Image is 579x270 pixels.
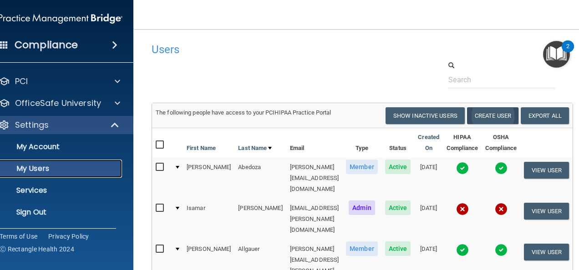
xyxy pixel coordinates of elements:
[349,200,375,215] span: Admin
[566,46,569,58] div: 2
[342,128,381,158] th: Type
[443,128,482,158] th: HIPAA Compliance
[156,109,331,116] span: The following people have access to your PCIHIPAA Practice Portal
[183,199,234,240] td: Isamar
[183,158,234,199] td: [PERSON_NAME]
[346,160,378,174] span: Member
[467,107,518,124] button: Create User
[15,76,28,87] p: PCI
[286,128,343,158] th: Email
[495,203,508,215] img: cross.ca9f0e7f.svg
[152,44,392,55] h4: Users
[286,199,343,240] td: [EMAIL_ADDRESS][PERSON_NAME][DOMAIN_NAME]
[448,71,555,88] input: Search
[456,203,469,215] img: cross.ca9f0e7f.svg
[543,41,570,68] button: Open Resource Center, 2 new notifications
[385,200,411,215] span: Active
[381,128,415,158] th: Status
[524,203,569,220] button: View User
[521,107,569,124] a: Export All
[386,107,465,124] button: Show Inactive Users
[15,120,49,130] p: Settings
[524,244,569,260] button: View User
[238,143,272,154] a: Last Name
[524,162,569,179] button: View User
[495,162,508,175] img: tick.e7d51cea.svg
[15,39,78,51] h4: Compliance
[456,162,469,175] img: tick.e7d51cea.svg
[422,205,568,242] iframe: Drift Widget Chat Controller
[286,158,343,199] td: [PERSON_NAME][EMAIL_ADDRESS][DOMAIN_NAME]
[414,199,443,240] td: [DATE]
[414,158,443,199] td: [DATE]
[456,244,469,256] img: tick.e7d51cea.svg
[385,160,411,174] span: Active
[418,132,439,154] a: Created On
[48,232,89,241] a: Privacy Policy
[234,158,286,199] td: Abedoza
[482,128,520,158] th: OSHA Compliance
[346,241,378,256] span: Member
[385,241,411,256] span: Active
[495,244,508,256] img: tick.e7d51cea.svg
[15,98,101,109] p: OfficeSafe University
[234,199,286,240] td: [PERSON_NAME]
[187,143,216,154] a: First Name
